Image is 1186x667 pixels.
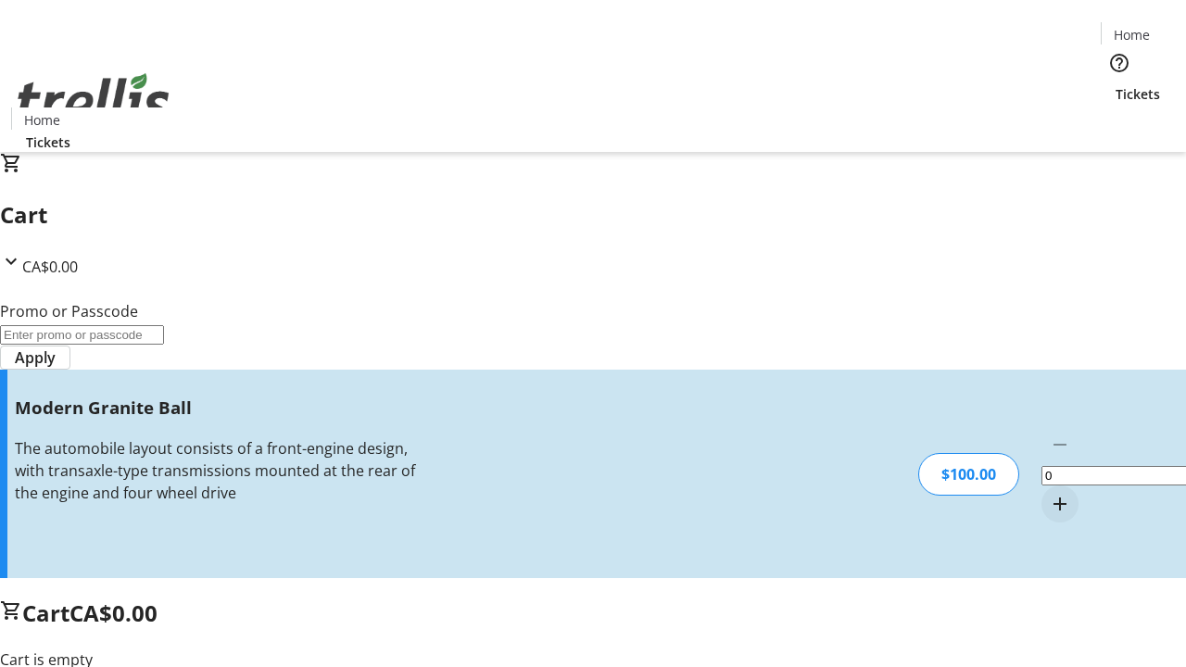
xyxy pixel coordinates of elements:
a: Tickets [11,132,85,152]
span: Home [24,110,60,130]
span: Tickets [1116,84,1160,104]
h3: Modern Granite Ball [15,395,420,421]
span: Apply [15,346,56,369]
button: Increment by one [1041,485,1079,522]
span: Home [1114,25,1150,44]
button: Help [1101,44,1138,82]
button: Cart [1101,104,1138,141]
span: CA$0.00 [22,257,78,277]
a: Home [1102,25,1161,44]
div: The automobile layout consists of a front-engine design, with transaxle-type transmissions mounte... [15,437,420,504]
a: Home [12,110,71,130]
div: $100.00 [918,453,1019,496]
img: Orient E2E Organization Nbk93mkP23's Logo [11,53,176,145]
span: Tickets [26,132,70,152]
a: Tickets [1101,84,1175,104]
span: CA$0.00 [69,598,158,628]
